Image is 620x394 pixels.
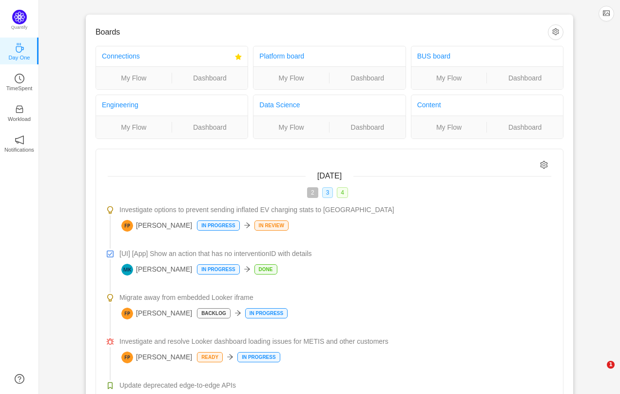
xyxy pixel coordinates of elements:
a: Connections [102,52,140,60]
img: FP [121,220,133,232]
a: Investigate and resolve Looker dashboard loading issues for METIS and other customers [119,336,551,347]
a: Dashboard [329,73,406,83]
a: icon: inboxWorkload [15,107,24,117]
span: 3 [322,187,333,198]
a: Engineering [102,101,138,109]
i: icon: arrow-right [244,222,251,229]
a: Platform board [259,52,304,60]
span: [PERSON_NAME] [121,352,192,363]
span: [PERSON_NAME] [121,308,192,319]
p: In Progress [197,265,239,274]
span: [DATE] [317,172,342,180]
span: [PERSON_NAME] [121,220,192,232]
a: My Flow [411,73,487,83]
span: Update deprecated edge-to-edge APIs [119,380,236,391]
span: Investigate options to prevent sending inflated EV charging stats to [GEOGRAPHIC_DATA] [119,205,394,215]
img: FP [121,352,133,363]
a: My Flow [253,73,329,83]
a: icon: coffeeDay One [15,46,24,56]
span: Investigate and resolve Looker dashboard loading issues for METIS and other customers [119,336,388,347]
a: Data Science [259,101,300,109]
span: Migrate away from embedded Looker iframe [119,293,253,303]
a: My Flow [411,122,487,133]
p: Notifications [4,145,34,154]
iframe: Intercom live chat [587,361,610,384]
a: Dashboard [487,122,563,133]
i: icon: inbox [15,104,24,114]
p: In Progress [246,309,287,318]
a: Investigate options to prevent sending inflated EV charging stats to [GEOGRAPHIC_DATA] [119,205,551,215]
i: icon: setting [540,161,548,169]
a: My Flow [96,73,172,83]
span: 1 [607,361,615,369]
p: Quantify [11,24,28,31]
a: icon: question-circle [15,374,24,384]
p: Day One [8,53,30,62]
button: icon: picture [599,6,614,21]
a: Dashboard [487,73,563,83]
a: Content [417,101,441,109]
p: Backlog [197,309,230,318]
a: icon: clock-circleTimeSpent [15,77,24,86]
p: Ready [197,353,222,362]
img: MK [121,264,133,276]
a: Update deprecated edge-to-edge APIs [119,380,551,391]
a: Dashboard [329,122,406,133]
i: icon: star [235,54,242,60]
span: [PERSON_NAME] [121,264,192,276]
h3: Boards [96,27,548,37]
p: TimeSpent [6,84,33,93]
button: icon: setting [548,24,563,40]
i: icon: notification [15,135,24,145]
i: icon: arrow-right [244,266,251,273]
a: My Flow [253,122,329,133]
p: Workload [8,115,31,123]
i: icon: arrow-right [234,310,241,316]
a: icon: notificationNotifications [15,138,24,148]
img: FP [121,308,133,319]
span: [UI] [App] Show an action that has no interventionID with details [119,249,312,259]
a: My Flow [96,122,172,133]
i: icon: clock-circle [15,74,24,83]
a: Dashboard [172,122,248,133]
i: icon: coffee [15,43,24,53]
p: In Progress [238,353,279,362]
span: 4 [337,187,348,198]
i: icon: arrow-right [227,354,233,360]
a: Migrate away from embedded Looker iframe [119,293,551,303]
img: Quantify [12,10,27,24]
p: In Review [255,221,288,230]
p: In Progress [197,221,239,230]
p: Done [255,265,277,274]
a: Dashboard [172,73,248,83]
a: BUS board [417,52,450,60]
a: [UI] [App] Show an action that has no interventionID with details [119,249,551,259]
span: 2 [307,187,318,198]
